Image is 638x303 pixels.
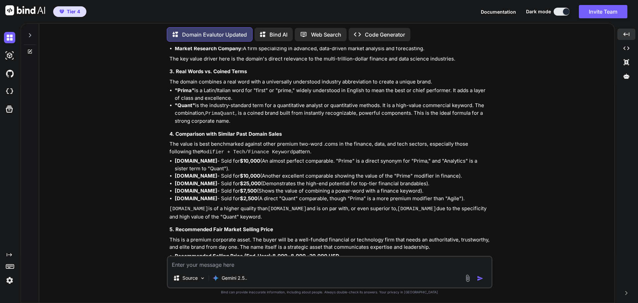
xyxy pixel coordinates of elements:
code: [DOMAIN_NAME] [397,206,436,212]
p: Bind can provide inaccurate information, including about people. Always double-check its answers.... [167,290,492,295]
p: The domain combines a real word with a universally understood industry abbreviation to create a u... [169,78,491,86]
img: icon [477,275,483,282]
p: Bind AI [269,31,287,39]
span: Documentation [481,9,516,15]
strong: "Quant" [175,102,195,108]
li: - Sold for (A direct "Quant" comparable, though "Prima" is a more premium modifier than "Agile"). [175,195,491,203]
p: is of a higher quality than and is on par with, or even superior to, due to the specificity and h... [169,205,491,221]
li: - Sold for (An almost perfect comparable. "Prime" is a direct synonym for "Prima," and "Analytics... [175,157,491,172]
p: This is a premium corporate asset. The buyer will be a well-funded financial or technology firm t... [169,236,491,251]
li: - Sold for (Demonstrates the high-end potential for top-tier financial brandables). [175,180,491,188]
span: Dark mode [526,8,551,15]
p: The value is best benchmarked against other premium two-word .coms in the finance, data, and tech... [169,140,491,156]
strong: 5. Recommended Fair Market Selling Price [169,226,273,232]
p: The key value driver here is the domain's direct relevance to the multi-trillion-dollar finance a... [169,55,491,63]
img: darkChat [4,32,15,43]
strong: Recommended Selling Price (End-User): 20,000 USD [175,253,339,259]
strong: [DOMAIN_NAME] [175,195,217,202]
li: is a Latin/Italian word for "first" or "prime," widely understood in English to mean the best or ... [175,87,491,102]
button: premiumTier 4 [53,6,86,17]
button: Documentation [481,8,516,15]
button: Invite Team [579,5,627,18]
li: - Sold for (Shows the value of combining a power-word with a finance keyword). [175,187,491,195]
p: Source [182,275,198,281]
strong: "Prima" [175,87,194,93]
strong: 3. Real Words vs. Coined Terms [169,68,247,75]
strong: $10,000 [240,173,260,179]
li: - Sold for (Another excellent comparable showing the value of the "Prime" modifier in finance). [175,172,491,180]
img: attachment [464,274,472,282]
img: premium [59,10,64,14]
img: cloudideIcon [4,86,15,97]
strong: [DOMAIN_NAME] [175,158,217,164]
strong: $10,000 [240,158,260,164]
strong: $2,500 [240,195,258,202]
p: Web Search [311,31,341,39]
code: PrimaQuant [205,111,235,116]
strong: [DOMAIN_NAME] [175,188,217,194]
li: A firm specializing in advanced, data-driven market analysis and forecasting. [175,45,491,53]
strong: $7,500 [240,188,257,194]
p: Domain Evalutor Updated [182,31,247,39]
code: [DOMAIN_NAME] [169,206,208,212]
strong: [DOMAIN_NAME] [175,173,217,179]
code: Modifier + Tech/Finance Keyword [200,149,293,155]
li: is the industry-standard term for a quantitative analyst or quantitative methods. It is a high-va... [175,102,491,125]
img: Gemini 2.5 Pro [212,275,219,281]
mo: − [287,253,291,259]
img: githubDark [4,68,15,79]
strong: 4. Comparison with Similar Past Domain Sales [169,131,282,137]
img: Pick Models [200,275,205,281]
img: darkAi-studio [4,50,15,61]
p: Code Generator [365,31,405,39]
mn: 8 [272,253,276,259]
strong: $25,000 [240,180,261,187]
span: Tier 4 [67,8,80,15]
img: settings [4,275,15,286]
annotation: 8,000 - [291,253,309,259]
strong: [DOMAIN_NAME] [175,180,217,187]
p: Gemini 2.5.. [222,275,247,281]
img: Bind AI [5,5,45,15]
code: [DOMAIN_NAME] [268,206,307,212]
mn: 000 [277,253,287,259]
strong: Market Research Company: [175,45,243,52]
mo: , [276,253,277,259]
